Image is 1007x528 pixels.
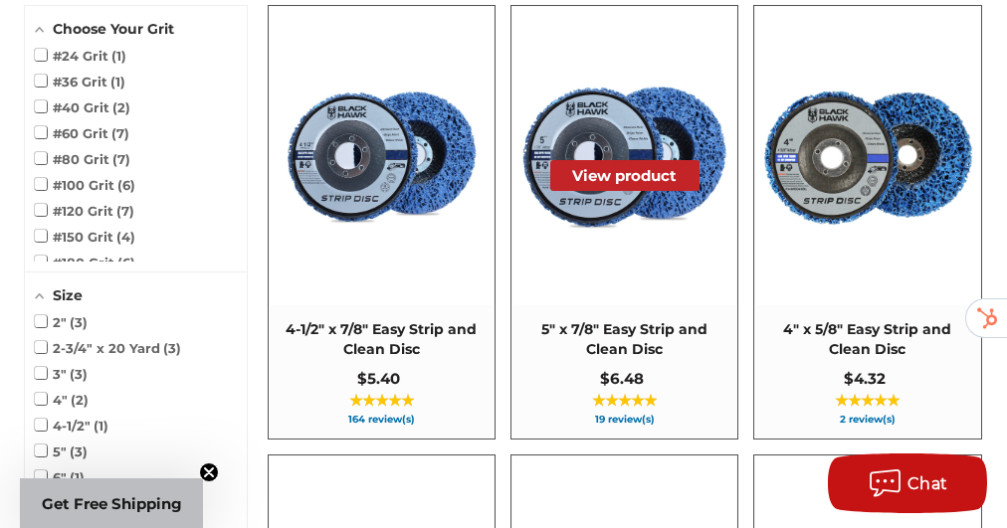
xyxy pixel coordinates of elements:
span: #120 Grit [35,203,135,219]
span: 6 [117,255,135,270]
span: ★★★★★ [835,393,900,409]
span: #80 Grit [35,151,131,167]
span: 7 [116,203,134,219]
button: Close teaser [199,462,219,482]
span: 5" x 7/8" Easy Strip and Clean Disc [521,320,728,359]
span: ★★★★★ [349,393,414,409]
span: 2 review(s) [764,415,971,425]
a: 5" x 7/8" Easy Strip and Clean Disc [511,6,738,439]
span: 3 [70,443,88,459]
span: 2 [71,392,89,408]
span: 6 [117,177,135,193]
span: 7 [111,125,129,141]
span: 164 review(s) [279,415,486,425]
span: Choose Your Grit [53,20,174,38]
span: #24 Grit [35,48,127,64]
span: 3" [35,366,89,382]
span: 1 [111,48,126,64]
span: ★★★★★ [592,393,657,409]
span: 4-1/2" [35,418,109,434]
img: 4-1/2" x 7/8" Easy Strip and Clean Disc [270,52,495,261]
span: Size [53,286,83,304]
span: 1 [110,74,125,89]
span: 3 [163,340,181,356]
span: #60 Grit [35,125,130,141]
div: Get Free ShippingClose teaser [20,478,203,528]
span: $4.32 [844,369,886,388]
span: 4" [35,392,90,408]
span: 2 [112,99,130,115]
span: 19 review(s) [521,415,728,425]
span: 2" [35,314,89,330]
span: $6.48 [600,369,644,388]
span: #40 Grit [35,99,131,115]
span: 3 [70,314,88,330]
span: #150 Grit [35,229,136,245]
span: #100 Grit [35,177,136,193]
button: View product [550,160,700,191]
span: 6" [35,469,86,485]
span: 1 [94,418,108,434]
span: $5.40 [357,369,400,388]
img: 4" x 5/8" easy strip and clean discs [755,44,980,268]
button: Chat [828,453,987,513]
span: Get Free Shipping [42,494,182,513]
span: 4-1/2" x 7/8" Easy Strip and Clean Disc [279,320,486,359]
span: 1 [70,469,85,485]
span: 7 [112,151,130,167]
span: 4 [116,229,135,245]
span: Chat [907,474,948,493]
span: 2-3/4" x 20 Yard [35,340,182,356]
span: 3 [70,366,88,382]
span: 5" [35,443,89,459]
a: 4-1/2" x 7/8" Easy Strip and Clean Disc [269,6,496,439]
span: #36 Grit [35,74,126,89]
span: #180 Grit [35,255,136,270]
img: blue clean and strip disc [512,44,737,268]
span: 4" x 5/8" Easy Strip and Clean Disc [764,320,971,359]
a: 4" x 5/8" Easy Strip and Clean Disc [754,6,981,439]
